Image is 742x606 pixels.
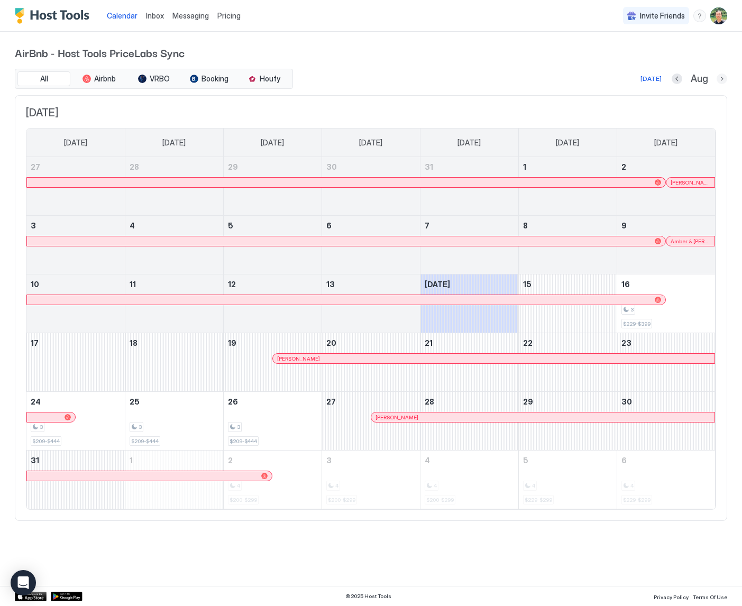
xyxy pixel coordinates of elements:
span: 3 [31,221,36,230]
div: [DATE] [640,74,662,84]
td: August 8, 2025 [518,216,617,274]
a: September 6, 2025 [617,451,716,470]
span: 2 [228,456,233,465]
td: September 1, 2025 [125,451,223,509]
td: July 31, 2025 [420,157,518,216]
td: July 27, 2025 [26,157,125,216]
span: 3 [630,306,634,313]
span: AirBnb - Host Tools PriceLabs Sync [15,44,727,60]
span: 27 [31,162,40,171]
button: Booking [182,71,235,86]
a: September 4, 2025 [420,451,518,470]
a: August 5, 2025 [224,216,322,235]
span: Amber & [PERSON_NAME][MEDICAL_DATA] [671,238,710,245]
td: July 29, 2025 [223,157,322,216]
span: 16 [621,280,630,289]
a: Tuesday [250,128,295,157]
a: August 24, 2025 [26,392,125,411]
a: Terms Of Use [693,591,727,602]
div: Open Intercom Messenger [11,570,36,595]
a: August 15, 2025 [519,274,617,294]
span: 19 [228,338,236,347]
span: 7 [425,221,429,230]
a: Google Play Store [51,592,83,601]
td: August 23, 2025 [617,333,715,392]
span: [DATE] [654,138,677,148]
td: August 13, 2025 [322,274,420,333]
td: August 12, 2025 [223,274,322,333]
td: August 15, 2025 [518,274,617,333]
span: 5 [228,221,233,230]
span: [PERSON_NAME] [671,179,710,186]
span: 2 [621,162,626,171]
span: 31 [425,162,433,171]
span: [PERSON_NAME] [375,414,418,421]
button: VRBO [127,71,180,86]
a: August 12, 2025 [224,274,322,294]
td: August 18, 2025 [125,333,223,392]
div: menu [693,10,706,22]
span: 4 [425,456,430,465]
span: [DATE] [457,138,481,148]
a: August 27, 2025 [322,392,420,411]
a: Inbox [146,10,164,21]
a: Sunday [53,128,98,157]
a: August 19, 2025 [224,333,322,353]
span: 9 [621,221,627,230]
td: August 19, 2025 [223,333,322,392]
span: 29 [523,397,533,406]
a: App Store [15,592,47,601]
td: August 2, 2025 [617,157,715,216]
span: Terms Of Use [693,594,727,600]
span: [DATE] [162,138,186,148]
span: 17 [31,338,39,347]
span: $209-$444 [32,438,60,445]
td: August 10, 2025 [26,274,125,333]
span: 22 [523,338,533,347]
span: 5 [523,456,528,465]
span: 30 [326,162,337,171]
a: August 31, 2025 [26,451,125,470]
a: August 16, 2025 [617,274,716,294]
span: 1 [130,456,133,465]
a: August 14, 2025 [420,274,518,294]
a: August 13, 2025 [322,274,420,294]
span: [DATE] [359,138,382,148]
a: September 5, 2025 [519,451,617,470]
td: September 3, 2025 [322,451,420,509]
a: Privacy Policy [654,591,689,602]
a: August 3, 2025 [26,216,125,235]
span: 13 [326,280,335,289]
a: Wednesday [349,128,393,157]
button: Previous month [672,74,682,84]
td: August 5, 2025 [223,216,322,274]
a: Calendar [107,10,138,21]
span: 18 [130,338,138,347]
td: September 4, 2025 [420,451,518,509]
a: August 4, 2025 [125,216,223,235]
td: August 4, 2025 [125,216,223,274]
a: August 29, 2025 [519,392,617,411]
a: Friday [545,128,590,157]
span: 15 [523,280,532,289]
td: August 6, 2025 [322,216,420,274]
a: Monday [152,128,196,157]
div: Host Tools Logo [15,8,94,24]
a: July 30, 2025 [322,157,420,177]
span: VRBO [150,74,170,84]
span: [DATE] [261,138,284,148]
a: August 23, 2025 [617,333,716,353]
button: Next month [717,74,727,84]
span: 8 [523,221,528,230]
a: August 7, 2025 [420,216,518,235]
td: August 1, 2025 [518,157,617,216]
span: 12 [228,280,236,289]
a: August 22, 2025 [519,333,617,353]
span: © 2025 Host Tools [345,593,391,600]
a: August 26, 2025 [224,392,322,411]
td: August 14, 2025 [420,274,518,333]
td: August 16, 2025 [617,274,715,333]
td: August 11, 2025 [125,274,223,333]
a: July 29, 2025 [224,157,322,177]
